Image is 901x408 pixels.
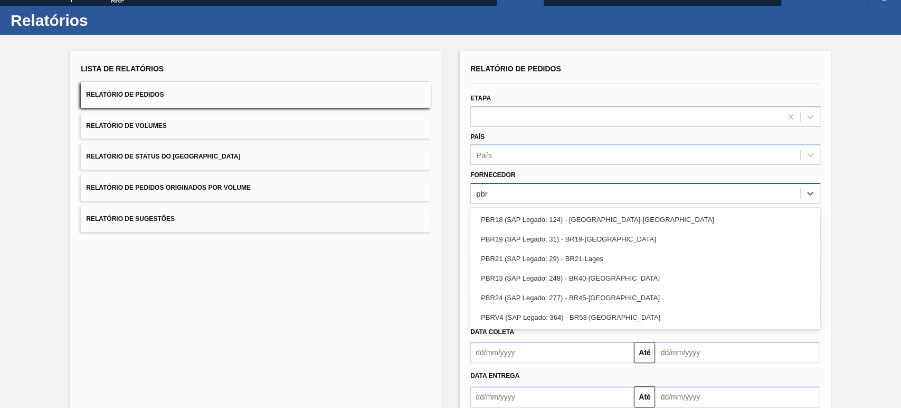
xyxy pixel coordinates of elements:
span: Relatório de Status do [GEOGRAPHIC_DATA] [86,153,240,160]
span: Relatório de Pedidos [86,91,164,98]
label: Fornecedor [470,171,515,179]
button: Relatório de Pedidos [81,82,431,108]
div: PBR13 (SAP Legado: 248) - BR40-[GEOGRAPHIC_DATA] [470,268,820,288]
span: Data coleta [470,328,514,336]
div: PBR21 (SAP Legado: 29) - BR21-Lages [470,249,820,268]
span: Relatório de Volumes [86,122,166,129]
div: PBRV4 (SAP Legado: 364) - BR53-[GEOGRAPHIC_DATA] [470,308,820,327]
button: Até [634,386,655,407]
h1: Relatórios [11,14,198,26]
button: Relatório de Sugestões [81,206,431,232]
div: País [476,151,492,160]
span: Relatório de Pedidos Originados por Volume [86,184,251,191]
span: Relatório de Pedidos [470,64,561,73]
button: Relatório de Pedidos Originados por Volume [81,175,431,201]
span: Relatório de Sugestões [86,215,175,222]
label: Etapa [470,95,491,102]
input: dd/mm/yyyy [655,386,819,407]
span: Data Entrega [470,372,519,379]
button: Até [634,342,655,363]
button: Relatório de Status do [GEOGRAPHIC_DATA] [81,144,431,170]
div: PBR24 (SAP Legado: 277) - BR45-[GEOGRAPHIC_DATA] [470,288,820,308]
input: dd/mm/yyyy [470,386,634,407]
input: dd/mm/yyyy [470,342,634,363]
input: dd/mm/yyyy [655,342,819,363]
button: Relatório de Volumes [81,113,431,139]
div: PBR19 (SAP Legado: 31) - BR19-[GEOGRAPHIC_DATA] [470,229,820,249]
span: Lista de Relatórios [81,64,164,73]
label: País [470,133,485,141]
div: PBR18 (SAP Legado: 124) - [GEOGRAPHIC_DATA]-[GEOGRAPHIC_DATA] [470,210,820,229]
